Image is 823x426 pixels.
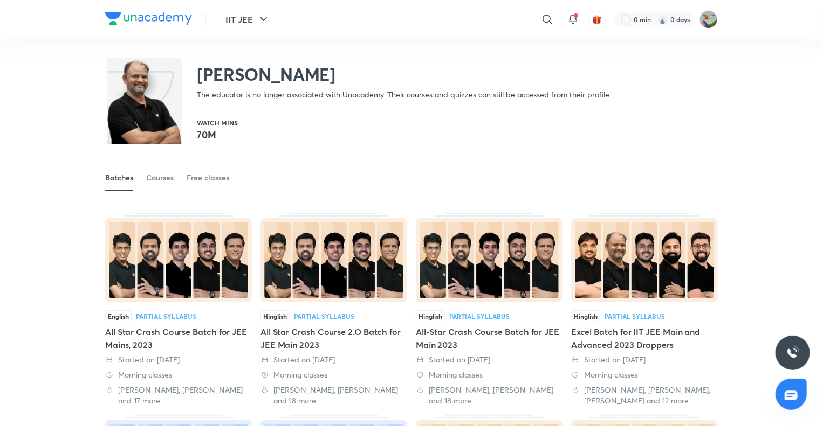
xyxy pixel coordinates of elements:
img: streak [657,14,668,25]
span: Hinglish [571,310,600,322]
div: Partial Syllabus [136,313,196,319]
p: Watch mins [197,120,238,126]
div: Excel Batch for IIT JEE Main and Advanced 2023 Droppers [571,213,718,406]
div: Started on 4 Nov 2022 [416,354,563,365]
p: 70M [197,128,238,141]
button: avatar [588,11,606,28]
div: Started on 10 Nov 2022 [260,354,407,365]
div: Sameer Chincholikar, Namo Kaul, Kailash Sharma and 17 more [105,385,252,406]
img: class [107,60,182,154]
span: Hinglish [260,310,290,322]
a: Company Logo [105,12,192,27]
img: avatar [592,15,602,24]
span: English [105,310,132,322]
h2: [PERSON_NAME] [197,64,609,85]
a: Batches [105,165,133,191]
span: Hinglish [416,310,445,322]
div: Free classes [187,172,229,183]
div: Started on 24 Nov 2022 [105,354,252,365]
div: Partial Syllabus [605,313,665,319]
div: Morning classes [260,369,407,380]
p: The educator is no longer associated with Unacademy. Their courses and quizzes can still be acces... [197,89,609,100]
img: ttu [786,346,799,359]
div: Sameer Chincholikar, Namo Kaul, Kailash Sharma and 18 more [260,385,407,406]
div: Sameer Chincholikar, Namo Kaul, Kailash Sharma and 18 more [416,385,563,406]
img: Company Logo [105,12,192,25]
button: IIT JEE [219,9,277,30]
div: Partial Syllabus [449,313,510,319]
img: Riyan wanchoo [699,10,718,29]
div: Morning classes [105,369,252,380]
img: Thumbnail [260,218,407,302]
img: Thumbnail [571,218,718,302]
div: Courses [146,172,174,183]
a: Courses [146,165,174,191]
img: Thumbnail [105,218,252,302]
div: Partial Syllabus [294,313,354,319]
div: Morning classes [571,369,718,380]
div: All Star Crash Course 2.O Batch for JEE Main 2023 [260,213,407,406]
div: All Star Crash Course Batch for JEE Mains, 2023 [105,213,252,406]
img: Thumbnail [416,218,563,302]
div: Excel Batch for IIT JEE Main and Advanced 2023 Droppers [571,325,718,351]
div: All Star Crash Course Batch for JEE Mains, 2023 [105,325,252,351]
div: All-Star Crash Course Batch for JEE Main 2023 [416,213,563,406]
div: All Star Crash Course 2.O Batch for JEE Main 2023 [260,325,407,351]
div: Batches [105,172,133,183]
a: Free classes [187,165,229,191]
div: Started on 18 Aug 2022 [571,354,718,365]
div: Namo Kaul, Sourabh Singh Gour, Sudhanshu Misra and 12 more [571,385,718,406]
div: Morning classes [416,369,563,380]
div: All-Star Crash Course Batch for JEE Main 2023 [416,325,563,351]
